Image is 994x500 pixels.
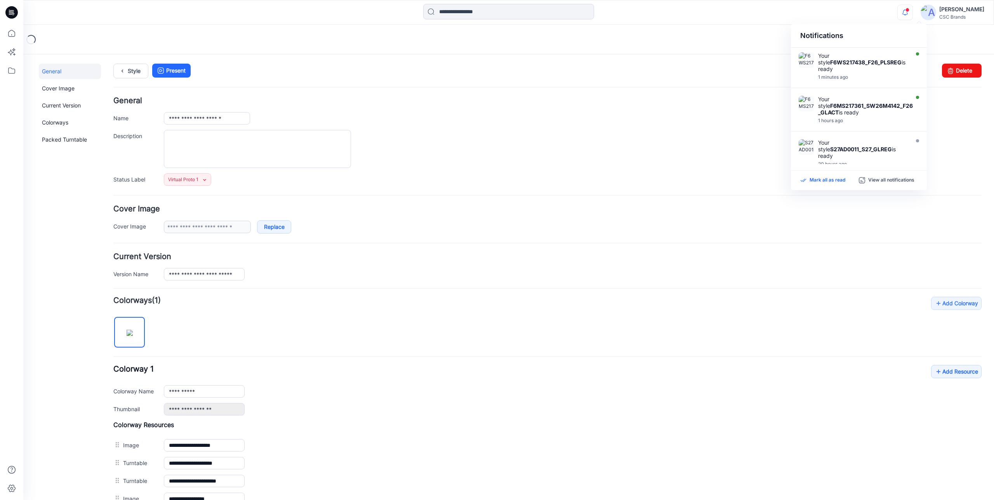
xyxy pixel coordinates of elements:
[90,350,133,359] label: Thumbnail
[818,102,913,116] strong: F6MS217361_SW26M4142_F26_GLACT
[799,139,814,155] img: S27AD0011_S27_GLREG_VP1
[90,59,133,68] label: Name
[90,77,133,86] label: Description
[90,168,133,176] label: Cover Image
[939,14,984,20] div: CSC Brands
[939,5,984,14] div: [PERSON_NAME]
[100,386,133,395] label: Image
[818,139,907,159] div: Your style is ready
[100,404,133,413] label: Turntable
[23,54,994,500] iframe: edit-style
[830,146,892,152] strong: S27AD0011_S27_GLREG
[810,177,845,184] p: Mark all as read
[100,440,133,448] label: Image
[818,118,914,123] div: Monday, August 25, 2025 10:40
[90,310,130,319] span: Colorway 1
[921,5,936,20] img: avatar
[90,367,958,374] h4: Colorway Resources
[129,241,137,251] span: (1)
[90,241,129,251] strong: Colorways
[818,96,914,116] div: Your style is ready
[90,332,133,341] label: Colorway Name
[868,177,914,184] p: View all notifications
[799,96,814,111] img: F6MS217361_SW26M4142_F26_GLACT_VFA
[90,199,958,206] h4: Current Version
[799,52,814,68] img: F6WS217438_F26_PLSREG_VP1
[145,121,175,129] span: Virtual Proto 1
[908,311,958,324] a: Add Resource
[908,242,958,256] a: Add Colorway
[103,275,109,282] img: eyJhbGciOiJIUzI1NiIsImtpZCI6IjAiLCJzbHQiOiJzZXMiLCJ0eXAiOiJKV1QifQ.eyJkYXRhIjp7InR5cGUiOiJzdG9yYW...
[90,151,958,158] h4: Cover Image
[818,52,907,72] div: Your style is ready
[141,119,188,131] a: Virtual Proto 1
[818,74,907,80] div: Monday, August 25, 2025 11:50
[90,215,133,224] label: Version Name
[830,59,902,66] strong: F6WS217438_F26_PLSREG
[791,24,927,48] div: Notifications
[818,161,907,167] div: Sunday, August 24, 2025 16:06
[234,166,268,179] a: Replace
[90,121,133,129] label: Status Label
[100,422,133,431] label: Turntable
